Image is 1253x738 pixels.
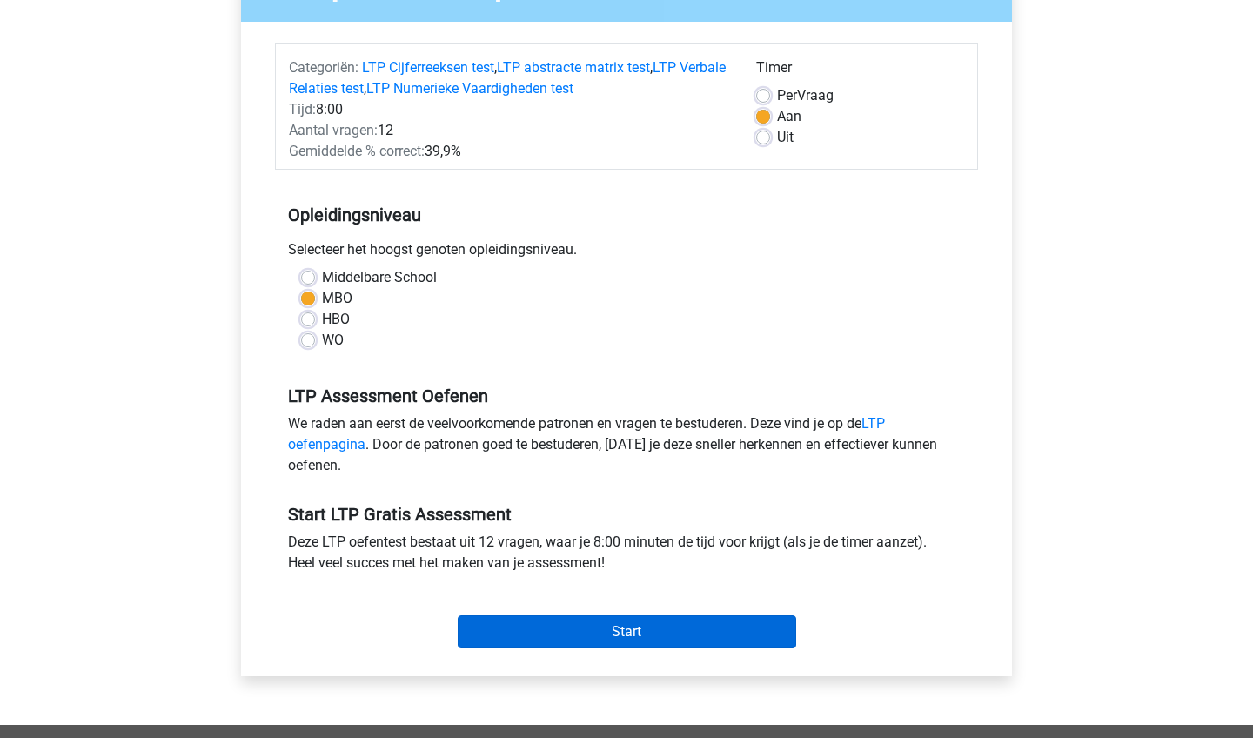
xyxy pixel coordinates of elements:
[362,59,494,76] a: LTP Cijferreeksen test
[288,504,965,525] h5: Start LTP Gratis Assessment
[288,198,965,232] h5: Opleidingsniveau
[276,141,743,162] div: 39,9%
[289,122,378,138] span: Aantal vragen:
[777,85,834,106] label: Vraag
[276,99,743,120] div: 8:00
[275,532,978,580] div: Deze LTP oefentest bestaat uit 12 vragen, waar je 8:00 minuten de tijd voor krijgt (als je de tim...
[458,615,796,648] input: Start
[756,57,964,85] div: Timer
[275,239,978,267] div: Selecteer het hoogst genoten opleidingsniveau.
[275,413,978,483] div: We raden aan eerst de veelvoorkomende patronen en vragen te bestuderen. Deze vind je op de . Door...
[777,127,794,148] label: Uit
[276,57,743,99] div: , , ,
[289,59,358,76] span: Categoriën:
[288,386,965,406] h5: LTP Assessment Oefenen
[497,59,650,76] a: LTP abstracte matrix test
[289,143,425,159] span: Gemiddelde % correct:
[322,288,352,309] label: MBO
[322,309,350,330] label: HBO
[289,101,316,117] span: Tijd:
[322,267,437,288] label: Middelbare School
[777,106,801,127] label: Aan
[322,330,344,351] label: WO
[366,80,573,97] a: LTP Numerieke Vaardigheden test
[777,87,797,104] span: Per
[276,120,743,141] div: 12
